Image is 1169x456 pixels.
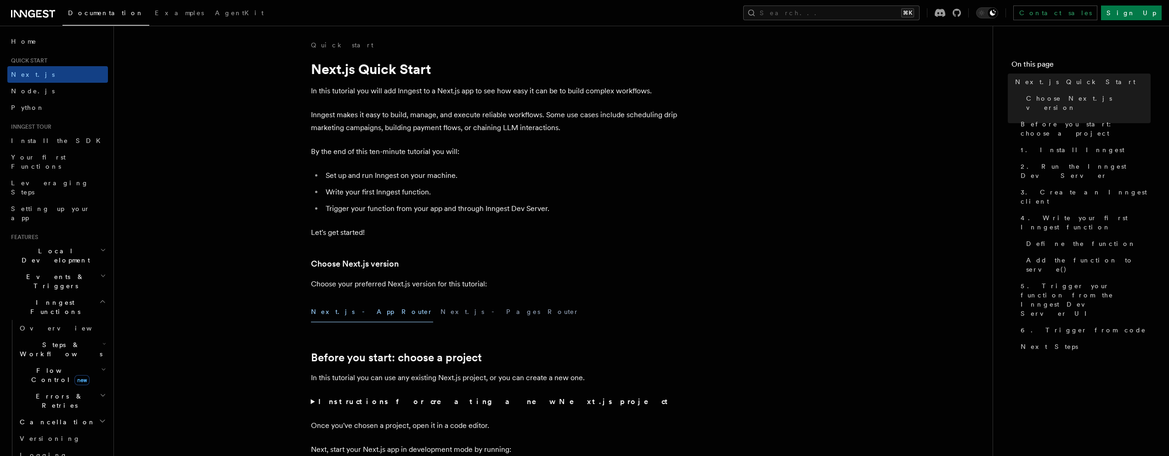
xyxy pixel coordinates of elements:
span: Versioning [20,435,80,442]
a: Home [7,33,108,50]
a: Python [7,99,108,116]
a: Next Steps [1017,338,1151,355]
p: Choose your preferred Next.js version for this tutorial: [311,278,678,291]
button: Search...⌘K [743,6,920,20]
p: In this tutorial you will add Inngest to a Next.js app to see how easy it can be to build complex... [311,85,678,97]
a: AgentKit [209,3,269,25]
span: Features [7,234,38,241]
p: By the end of this ten-minute tutorial you will: [311,145,678,158]
p: Next, start your Next.js app in development mode by running: [311,443,678,456]
button: Toggle dark mode [976,7,998,18]
a: Setting up your app [7,200,108,226]
a: 2. Run the Inngest Dev Server [1017,158,1151,184]
a: Before you start: choose a project [311,351,482,364]
span: Examples [155,9,204,17]
a: Before you start: choose a project [1017,116,1151,142]
a: 6. Trigger from code [1017,322,1151,338]
button: Next.js - Pages Router [440,302,579,322]
a: Next.js Quick Start [1011,74,1151,90]
a: Quick start [311,40,373,50]
span: 2. Run the Inngest Dev Server [1021,162,1151,180]
a: Documentation [62,3,149,26]
a: Next.js [7,66,108,83]
span: Before you start: choose a project [1021,120,1151,138]
span: Flow Control [16,366,101,384]
span: Your first Functions [11,154,66,170]
button: Errors & Retries [16,388,108,414]
span: 5. Trigger your function from the Inngest Dev Server UI [1021,281,1151,318]
a: Leveraging Steps [7,175,108,200]
a: Examples [149,3,209,25]
a: Choose Next.js version [1022,90,1151,116]
a: Node.js [7,83,108,99]
span: new [74,375,90,385]
span: Documentation [68,9,144,17]
span: Define the function [1026,239,1136,248]
span: 6. Trigger from code [1021,325,1146,335]
li: Trigger your function from your app and through Inngest Dev Server. [323,202,678,215]
a: Your first Functions [7,149,108,175]
p: Once you've chosen a project, open it in a code editor. [311,419,678,432]
li: Set up and run Inngest on your machine. [323,169,678,182]
span: 4. Write your first Inngest function [1021,213,1151,232]
button: Local Development [7,243,108,268]
summary: Instructions for creating a new Next.js project [311,395,678,408]
button: Events & Triggers [7,268,108,294]
p: Inngest makes it easy to build, manage, and execute reliable workflows. Some use cases include sc... [311,108,678,134]
span: Home [11,37,37,46]
a: Install the SDK [7,132,108,149]
span: Events & Triggers [7,272,100,291]
span: Next Steps [1021,342,1078,351]
span: AgentKit [215,9,264,17]
button: Cancellation [16,414,108,430]
a: Choose Next.js version [311,257,399,270]
p: Let's get started! [311,226,678,239]
li: Write your first Inngest function. [323,186,678,199]
a: Define the function [1022,235,1151,252]
span: Next.js Quick Start [1015,77,1135,86]
p: In this tutorial you can use any existing Next.js project, or you can create a new one. [311,371,678,384]
kbd: ⌘K [901,8,914,17]
a: Contact sales [1013,6,1097,20]
span: Next.js [11,71,55,78]
span: Add the function to serve() [1026,256,1151,274]
span: 1. Install Inngest [1021,145,1124,154]
span: 3. Create an Inngest client [1021,188,1151,206]
button: Steps & Workflows [16,336,108,362]
span: Leveraging Steps [11,179,89,196]
span: Setting up your app [11,205,90,222]
span: Cancellation [16,417,96,427]
h4: On this page [1011,59,1151,74]
span: Choose Next.js version [1026,94,1151,112]
span: Errors & Retries [16,392,100,410]
button: Flow Controlnew [16,362,108,388]
span: Python [11,104,45,111]
a: 3. Create an Inngest client [1017,184,1151,210]
span: Inngest tour [7,123,51,131]
span: Overview [20,325,114,332]
strong: Instructions for creating a new Next.js project [318,397,672,406]
button: Next.js - App Router [311,302,433,322]
span: Inngest Functions [7,298,99,316]
a: Sign Up [1101,6,1162,20]
h1: Next.js Quick Start [311,61,678,77]
button: Inngest Functions [7,294,108,320]
span: Steps & Workflows [16,340,102,359]
a: 4. Write your first Inngest function [1017,210,1151,235]
span: Node.js [11,87,55,95]
span: Install the SDK [11,137,106,144]
a: Add the function to serve() [1022,252,1151,278]
a: 5. Trigger your function from the Inngest Dev Server UI [1017,278,1151,322]
a: Overview [16,320,108,336]
a: Versioning [16,430,108,447]
span: Quick start [7,57,47,64]
span: Local Development [7,246,100,265]
a: 1. Install Inngest [1017,142,1151,158]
